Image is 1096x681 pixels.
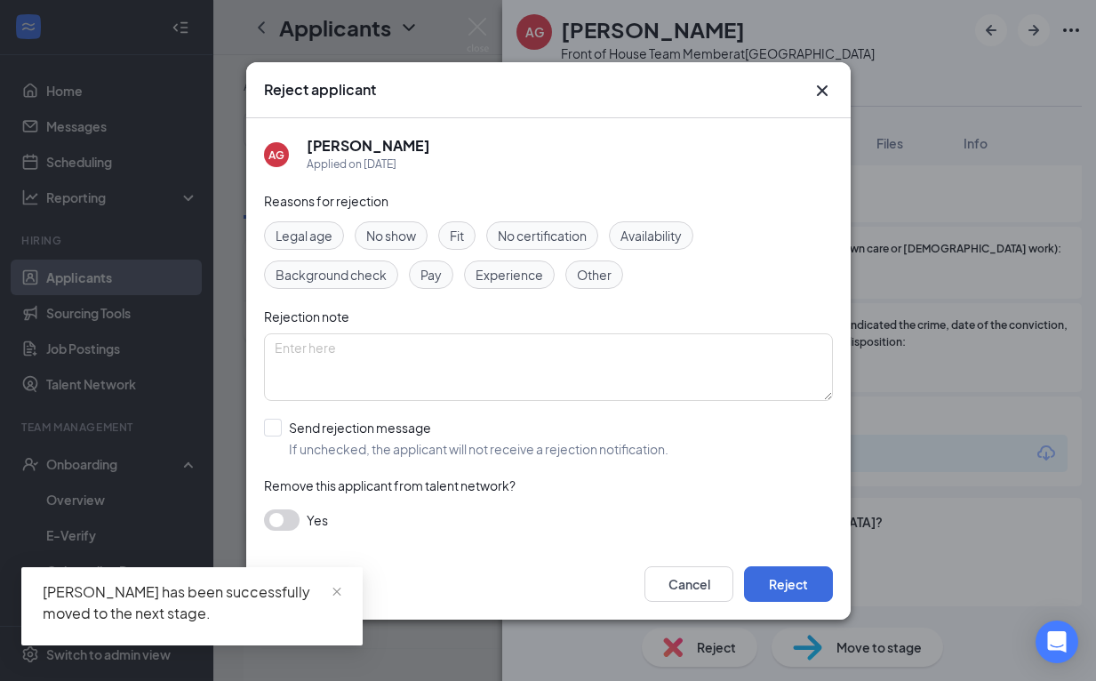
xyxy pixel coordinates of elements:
span: Legal age [276,226,332,245]
div: [PERSON_NAME] has been successfully moved to the next stage. [43,581,341,624]
span: Pay [420,265,442,284]
div: Open Intercom Messenger [1036,621,1078,663]
div: Applied on [DATE] [307,156,430,173]
span: close [331,586,343,598]
button: Close [812,80,833,101]
div: AG [268,147,284,162]
svg: Cross [812,80,833,101]
span: Other [577,265,612,284]
span: Availability [620,226,682,245]
span: Rejection note [264,308,349,324]
h3: Reject applicant [264,80,376,100]
span: Yes [307,509,328,531]
span: Background check [276,265,387,284]
span: Remove this applicant from talent network? [264,477,516,493]
span: Reasons for rejection [264,193,388,209]
span: No certification [498,226,587,245]
button: Cancel [644,566,733,602]
button: Reject [744,566,833,602]
h5: [PERSON_NAME] [307,136,430,156]
span: No show [366,226,416,245]
span: Fit [450,226,464,245]
span: Experience [476,265,543,284]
